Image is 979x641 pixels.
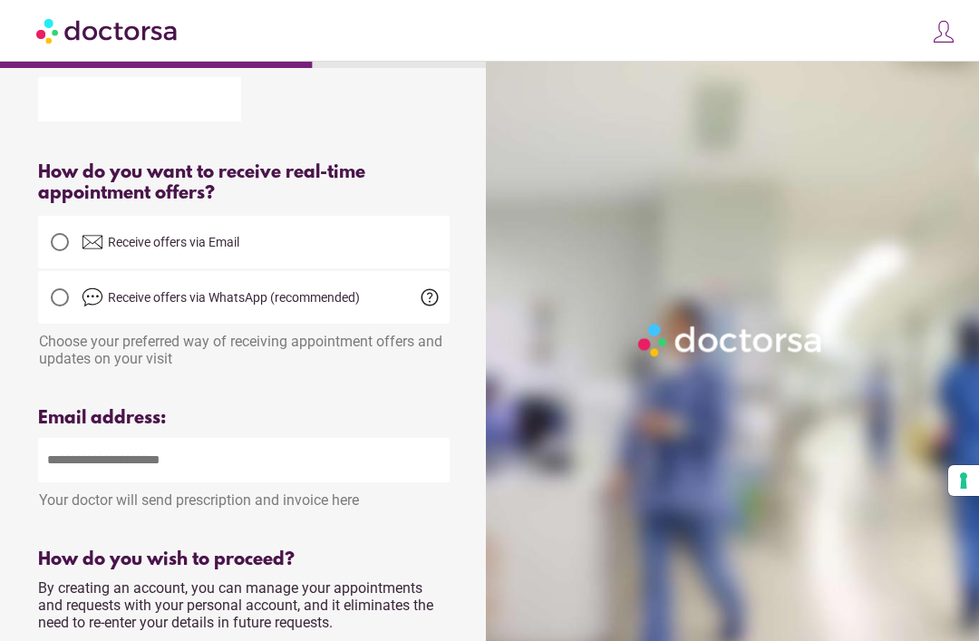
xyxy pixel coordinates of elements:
img: icons8-customer-100.png [931,19,956,44]
button: Your consent preferences for tracking technologies [948,465,979,496]
span: Receive offers via WhatsApp (recommended) [108,290,360,305]
div: How do you want to receive real-time appointment offers? [38,162,450,204]
div: Choose your preferred way of receiving appointment offers and updates on your visit [38,324,450,367]
div: Email address: [38,408,450,429]
img: Doctorsa.com [36,10,179,51]
img: Logo-Doctorsa-trans-White-partial-flat.png [633,318,829,362]
span: Receive offers via Email [108,235,239,249]
img: chat [82,287,103,308]
img: email [82,231,103,253]
div: How do you wish to proceed? [38,549,450,570]
div: Your doctor will send prescription and invoice here [38,482,450,509]
span: help [419,287,441,308]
